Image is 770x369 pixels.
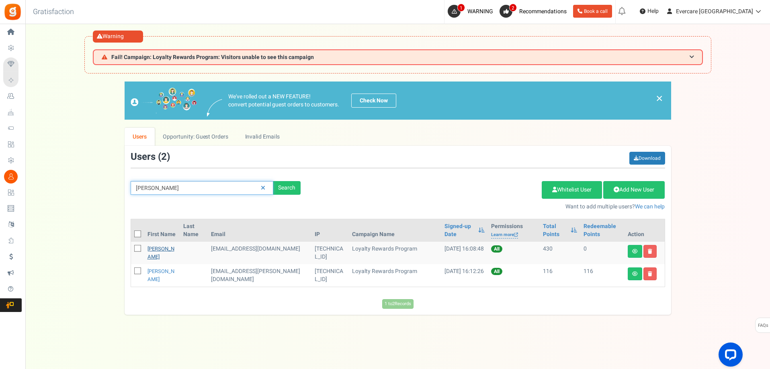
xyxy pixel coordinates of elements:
[758,318,768,333] span: FAQs
[648,271,652,276] i: Delete user
[111,54,314,60] span: Fail! Campaign: Loyalty Rewards Program: Visitors unable to see this campaign
[131,152,170,162] h3: Users ( )
[147,267,174,283] a: [PERSON_NAME]
[635,202,665,211] a: We can help
[161,150,167,164] span: 2
[24,4,83,20] h3: Gratisfaction
[584,222,621,239] a: Redeemable Points
[603,181,665,199] a: Add New User
[509,4,517,12] span: 2
[257,181,269,195] a: Reset
[144,219,180,242] th: First Name
[125,128,155,146] a: Users
[632,271,638,276] i: View details
[131,181,273,195] input: Search by email or name
[448,5,496,18] a: 1 WARNING
[208,219,311,242] th: Email
[467,7,493,16] span: WARNING
[637,5,662,18] a: Help
[580,242,625,264] td: 0
[311,242,349,264] td: [TECHNICAL_ID]
[93,31,143,43] div: Warning
[180,219,208,242] th: Last Name
[629,152,665,165] a: Download
[625,219,665,242] th: Action
[580,264,625,287] td: 116
[488,219,540,242] th: Permissions
[656,94,663,103] a: ×
[632,249,638,254] i: View details
[444,222,474,239] a: Signed-up Date
[273,181,301,195] div: Search
[457,4,465,12] span: 1
[208,242,311,264] td: [EMAIL_ADDRESS][DOMAIN_NAME]
[542,181,602,199] a: Whitelist User
[147,245,174,261] a: [PERSON_NAME]
[228,93,339,109] p: We've rolled out a NEW FEATURE! convert potential guest orders to customers.
[237,128,288,146] a: Invalid Emails
[349,264,441,287] td: Loyalty Rewards Program
[208,264,311,287] td: [EMAIL_ADDRESS][PERSON_NAME][DOMAIN_NAME]
[4,3,22,21] img: Gratisfaction
[491,245,502,253] span: All
[311,219,349,242] th: IP
[351,94,396,108] a: Check Now
[441,242,488,264] td: [DATE] 16:08:48
[441,264,488,287] td: [DATE] 16:12:26
[540,242,580,264] td: 430
[131,88,197,114] img: images
[349,219,441,242] th: Campaign Name
[313,203,665,211] p: Want to add multiple users?
[207,99,222,116] img: images
[155,128,236,146] a: Opportunity: Guest Orders
[676,7,753,16] span: Evercare [GEOGRAPHIC_DATA]
[573,5,612,18] a: Book a call
[311,264,349,287] td: [TECHNICAL_ID]
[491,232,518,239] a: Learn more
[645,7,659,15] span: Help
[349,242,441,264] td: Loyalty Rewards Program
[519,7,567,16] span: Recommendations
[491,268,502,275] span: All
[500,5,570,18] a: 2 Recommendations
[540,264,580,287] td: 116
[543,222,566,239] a: Total Points
[648,249,652,254] i: Delete user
